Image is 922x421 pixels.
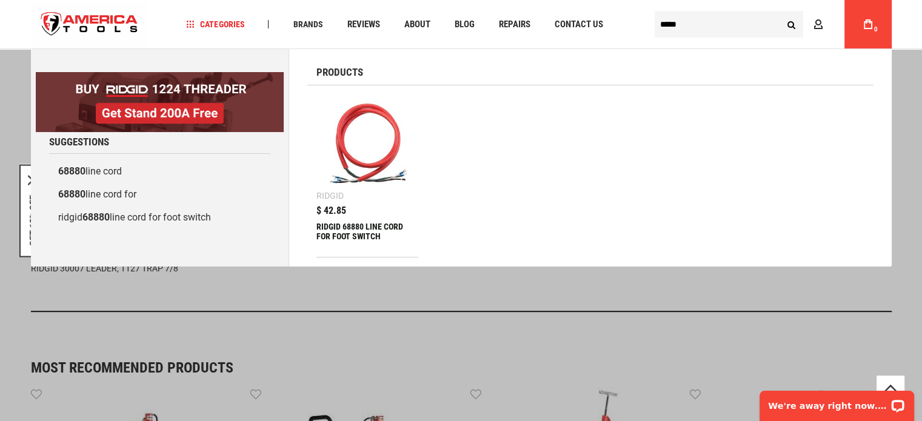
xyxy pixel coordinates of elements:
span: Suggestions [49,137,109,147]
span: Brands [293,20,322,28]
img: America Tools [31,2,149,47]
a: About [398,16,435,33]
a: Contact Us [549,16,608,33]
div: Ridgid [316,191,344,200]
img: RIDGID 68880 LINE CORD FOR FOOT SWITCH [322,101,413,191]
div: RIDGID 68880 LINE CORD FOR FOOT SWITCH [316,222,419,251]
a: Brands [287,16,328,33]
span: About [404,20,430,29]
a: Categories [181,16,250,33]
span: Reviews [347,20,379,29]
b: 68880 [58,188,85,200]
img: BOGO: Buy RIDGID® 1224 Threader, Get Stand 200A Free! [36,72,284,132]
span: Products [316,67,363,78]
iframe: LiveChat chat widget [752,383,922,421]
a: ridgid68880line cord for foot switch [49,206,270,229]
a: BOGO: Buy RIDGID® 1224 Threader, Get Stand 200A Free! [36,72,284,81]
a: 68880line cord [49,160,270,183]
span: Contact Us [554,20,603,29]
a: 68880line cord for [49,183,270,206]
a: Reviews [341,16,385,33]
a: Blog [449,16,479,33]
button: GET 10% OFF [28,194,38,246]
span: Blog [454,20,474,29]
b: 68880 [58,165,85,177]
b: 68880 [82,211,110,223]
a: Repairs [493,16,535,33]
a: RIDGID 68880 LINE CORD FOR FOOT SWITCH Ridgid $ 42.85 RIDGID 68880 LINE CORD FOR FOOT SWITCH [316,94,419,257]
svg: close icon [28,175,38,185]
button: Close [28,175,38,185]
span: Repairs [498,20,530,29]
button: Search [780,13,803,36]
span: 0 [874,26,878,33]
a: store logo [31,2,149,47]
span: Categories [186,20,244,28]
span: $ 42.85 [316,206,346,216]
